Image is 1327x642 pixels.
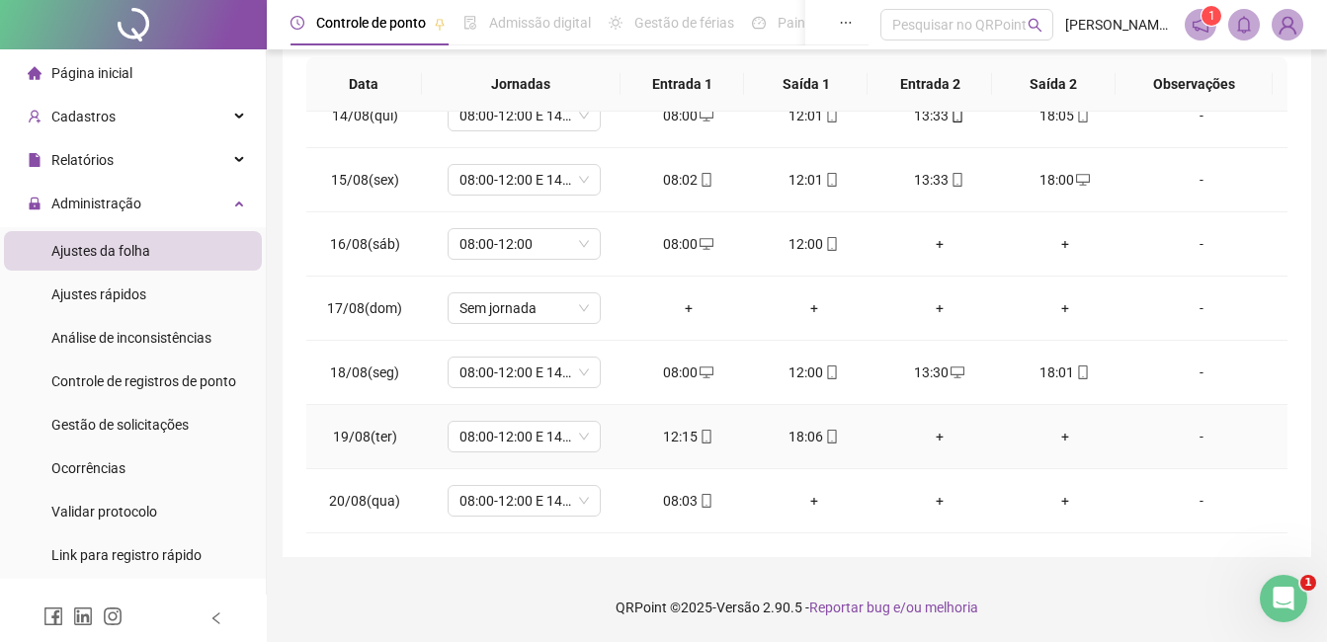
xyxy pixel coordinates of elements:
[641,233,735,255] div: 08:00
[767,233,861,255] div: 12:00
[641,426,735,447] div: 12:15
[422,57,622,112] th: Jornadas
[329,493,400,509] span: 20/08(qua)
[716,600,760,615] span: Versão
[332,108,398,123] span: 14/08(qui)
[267,573,1327,642] footer: QRPoint © 2025 - 2.90.5 -
[1202,6,1221,26] sup: 1
[306,57,422,112] th: Data
[51,373,236,389] span: Controle de registros de ponto
[823,430,839,443] span: mobile
[1018,490,1112,512] div: +
[459,486,589,516] span: 08:00-12:00 E 14:00-18:00
[290,16,304,30] span: clock-circle
[1273,10,1302,40] img: 10222
[641,490,735,512] div: 08:03
[767,490,861,512] div: +
[51,243,150,259] span: Ajustes da folha
[892,361,986,383] div: 13:30
[992,57,1116,112] th: Saída 2
[1143,426,1260,447] div: -
[459,101,589,130] span: 08:00-12:00 E 14:00-18:00
[1028,18,1042,33] span: search
[698,430,713,443] span: mobile
[333,429,397,444] span: 19/08(ter)
[51,460,125,476] span: Ocorrências
[892,105,986,126] div: 13:33
[1143,297,1260,319] div: -
[1300,575,1316,591] span: 1
[1260,575,1307,622] iframe: Intercom live chat
[459,165,589,195] span: 08:00-12:00 E 14:00-18:00
[1018,233,1112,255] div: +
[1018,105,1112,126] div: 18:05
[839,16,853,30] span: ellipsis
[51,330,211,346] span: Análise de inconsistências
[1018,361,1112,383] div: 18:01
[767,297,861,319] div: +
[28,197,41,210] span: lock
[316,15,426,31] span: Controle de ponto
[1116,57,1273,112] th: Observações
[28,153,41,167] span: file
[1143,233,1260,255] div: -
[949,109,964,122] span: mobile
[823,237,839,251] span: mobile
[641,297,735,319] div: +
[621,57,744,112] th: Entrada 1
[868,57,991,112] th: Entrada 2
[634,15,734,31] span: Gestão de férias
[767,105,861,126] div: 12:01
[1074,109,1090,122] span: mobile
[823,173,839,187] span: mobile
[28,110,41,123] span: user-add
[209,611,223,625] span: left
[698,494,713,508] span: mobile
[892,169,986,191] div: 13:33
[698,237,713,251] span: desktop
[51,65,132,81] span: Página inicial
[51,109,116,124] span: Cadastros
[434,18,446,30] span: pushpin
[752,16,766,30] span: dashboard
[1143,169,1260,191] div: -
[823,365,839,379] span: mobile
[698,365,713,379] span: desktop
[330,236,400,252] span: 16/08(sáb)
[28,66,41,80] span: home
[51,286,146,302] span: Ajustes rápidos
[51,504,157,520] span: Validar protocolo
[51,196,141,211] span: Administração
[892,297,986,319] div: +
[1074,365,1090,379] span: mobile
[949,365,964,379] span: desktop
[767,361,861,383] div: 12:00
[1235,16,1253,34] span: bell
[809,600,978,615] span: Reportar bug e/ou melhoria
[949,173,964,187] span: mobile
[1018,297,1112,319] div: +
[892,233,986,255] div: +
[459,293,589,323] span: Sem jornada
[51,152,114,168] span: Relatórios
[767,426,861,447] div: 18:06
[1192,16,1209,34] span: notification
[51,417,189,433] span: Gestão de solicitações
[327,300,402,316] span: 17/08(dom)
[778,15,855,31] span: Painel do DP
[1018,169,1112,191] div: 18:00
[1065,14,1173,36] span: [PERSON_NAME] - A ELÉTRICA
[767,169,861,191] div: 12:01
[823,109,839,122] span: mobile
[892,490,986,512] div: +
[330,364,399,380] span: 18/08(seg)
[51,547,202,563] span: Link para registro rápido
[1074,173,1090,187] span: desktop
[698,109,713,122] span: desktop
[73,606,93,626] span: linkedin
[459,229,589,259] span: 08:00-12:00
[331,172,399,188] span: 15/08(sex)
[609,16,622,30] span: sun
[1131,73,1257,95] span: Observações
[1208,9,1215,23] span: 1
